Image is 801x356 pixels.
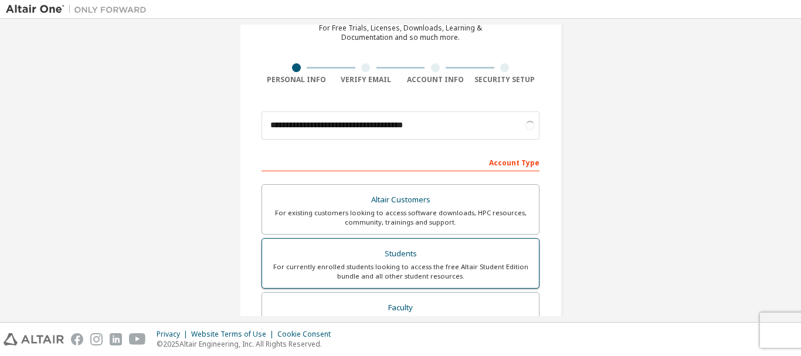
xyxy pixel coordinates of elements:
[319,23,482,42] div: For Free Trials, Licenses, Downloads, Learning & Documentation and so much more.
[90,333,103,345] img: instagram.svg
[191,330,277,339] div: Website Terms of Use
[269,262,532,281] div: For currently enrolled students looking to access the free Altair Student Edition bundle and all ...
[269,300,532,316] div: Faculty
[331,75,401,84] div: Verify Email
[4,333,64,345] img: altair_logo.svg
[400,75,470,84] div: Account Info
[157,339,338,349] p: © 2025 Altair Engineering, Inc. All Rights Reserved.
[71,333,83,345] img: facebook.svg
[470,75,540,84] div: Security Setup
[110,333,122,345] img: linkedin.svg
[262,75,331,84] div: Personal Info
[269,316,532,334] div: For faculty & administrators of academic institutions administering students and accessing softwa...
[157,330,191,339] div: Privacy
[269,192,532,208] div: Altair Customers
[129,333,146,345] img: youtube.svg
[277,330,338,339] div: Cookie Consent
[6,4,152,15] img: Altair One
[262,152,539,171] div: Account Type
[269,208,532,227] div: For existing customers looking to access software downloads, HPC resources, community, trainings ...
[269,246,532,262] div: Students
